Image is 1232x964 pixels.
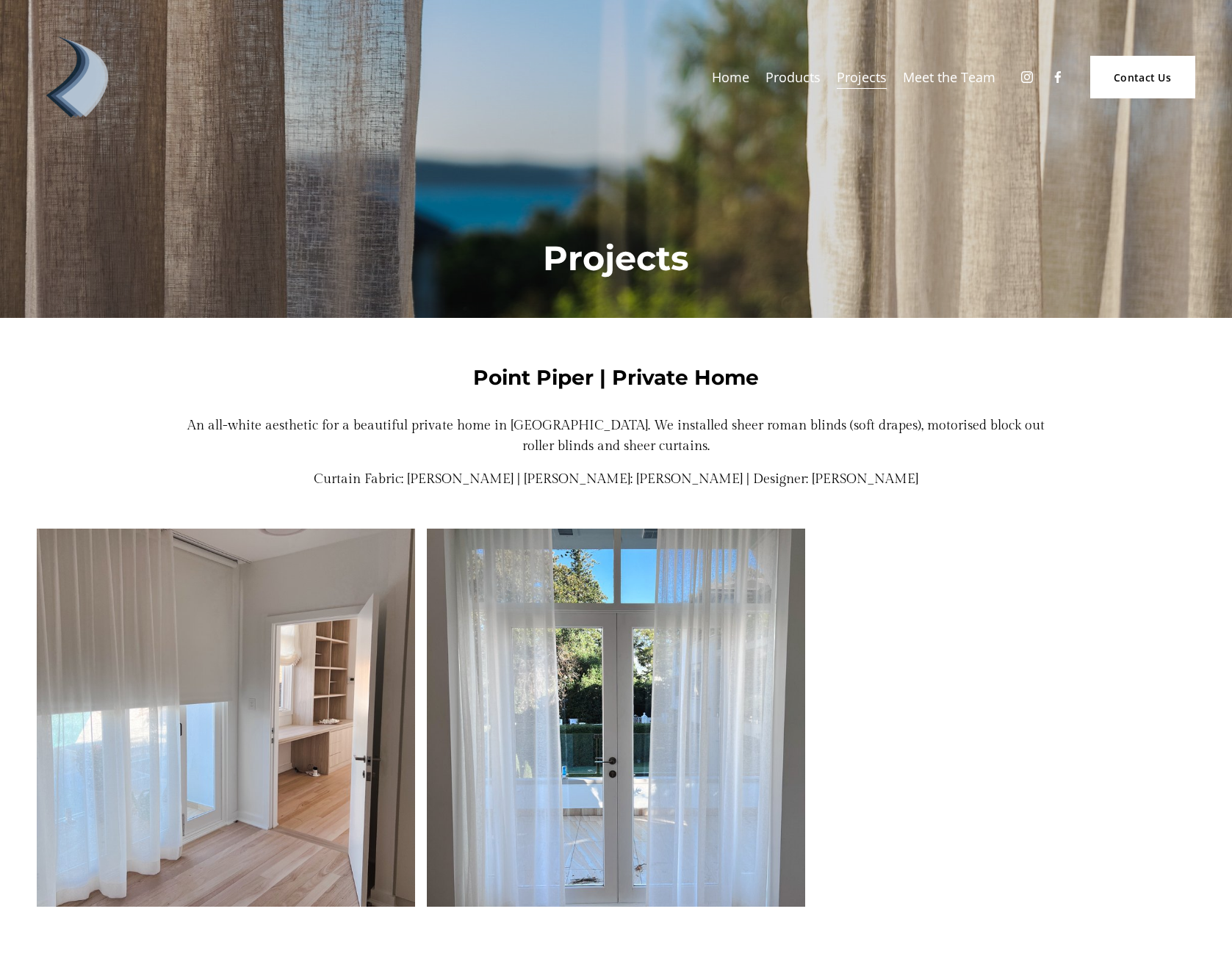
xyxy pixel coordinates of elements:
h4: Point Piper | Private Home [181,363,1050,391]
img: Debonair | Curtains, Blinds, Shutters &amp; Awnings [37,37,118,117]
a: Meet the Team [903,64,995,90]
p: Curtain Fabric: [PERSON_NAME] | [PERSON_NAME]: [PERSON_NAME] | Designer: [PERSON_NAME] [181,469,1050,490]
span: Products [766,65,821,89]
a: Projects [837,64,887,90]
a: Home [712,64,749,90]
h1: Projects [326,236,905,281]
p: An all-white aesthetic for a beautiful private home in [GEOGRAPHIC_DATA]. We installed sheer roma... [181,416,1050,458]
a: folder dropdown [766,64,821,90]
a: Facebook [1051,70,1065,84]
a: Contact Us [1090,56,1195,98]
img: IMG_7431.jpg [37,529,414,907]
a: Instagram [1020,70,1034,84]
img: IMG_7437.jpg [427,529,804,907]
